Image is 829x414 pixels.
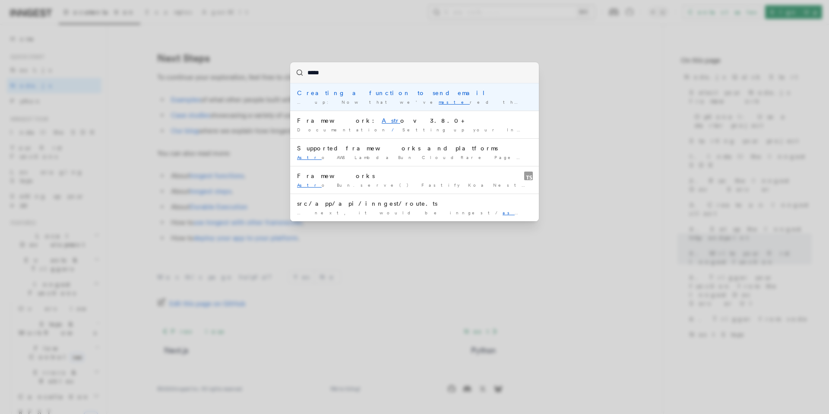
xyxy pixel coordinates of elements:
mark: maste [439,99,470,105]
div: … next, it would be inngest/ o, inngest/remix, and so … [297,210,532,216]
div: src/app/api/inngest/route.ts [297,199,532,208]
div: Framework: o v3.8.0+ [297,116,532,125]
div: o Bun.serve() Fastify Koa NestJS Next.js (app … [297,182,532,188]
span: Documentation [297,127,388,132]
mark: astr [503,210,529,215]
span: / [392,127,399,132]
div: o AWS Lambda Bun Cloudflare Pages Cloudflare Workers DigitalOcean … [297,154,532,161]
span: Setting up your Inngest app [402,127,571,132]
div: Creating a function to send email [297,89,532,97]
div: … up: Now that we've red the basics of sending … [297,99,532,105]
mark: Astr [297,155,322,160]
div: Supported frameworks and platforms [297,144,532,153]
div: Frameworks [297,172,532,180]
mark: Astr [382,117,400,124]
mark: Astr [297,182,322,188]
